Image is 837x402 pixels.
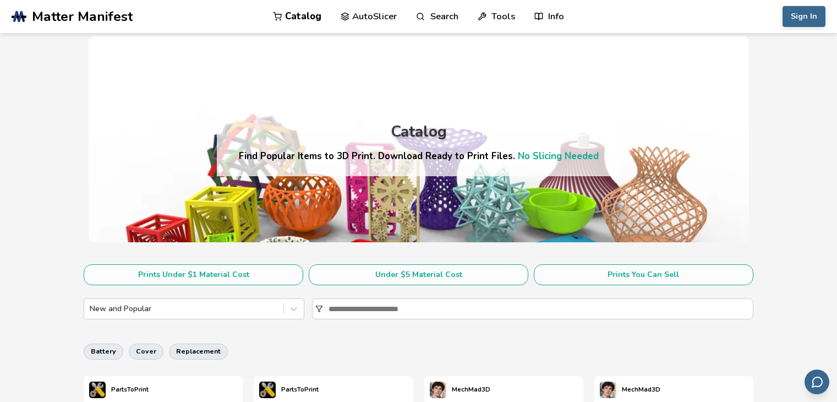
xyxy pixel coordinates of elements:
[89,382,106,398] img: PartsToPrint's profile
[129,344,163,359] button: cover
[84,344,123,359] button: battery
[32,9,133,24] span: Matter Manifest
[259,382,276,398] img: PartsToPrint's profile
[430,382,446,398] img: MechMad3D's profile
[534,264,753,285] button: Prints You Can Sell
[309,264,528,285] button: Under $5 Material Cost
[90,305,92,313] input: New and Popular
[239,150,599,162] h4: Find Popular Items to 3D Print. Download Ready to Print Files.
[783,6,825,27] button: Sign In
[281,384,319,395] p: PartsToPrint
[391,123,447,140] div: Catalog
[452,384,490,395] p: MechMad3D
[518,150,599,162] a: No Slicing Needed
[169,344,228,359] button: replacement
[111,384,149,395] p: PartsToPrint
[84,264,303,285] button: Prints Under $1 Material Cost
[600,382,616,398] img: MechMad3D's profile
[805,370,829,394] button: Send feedback via email
[622,384,660,395] p: MechMad3D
